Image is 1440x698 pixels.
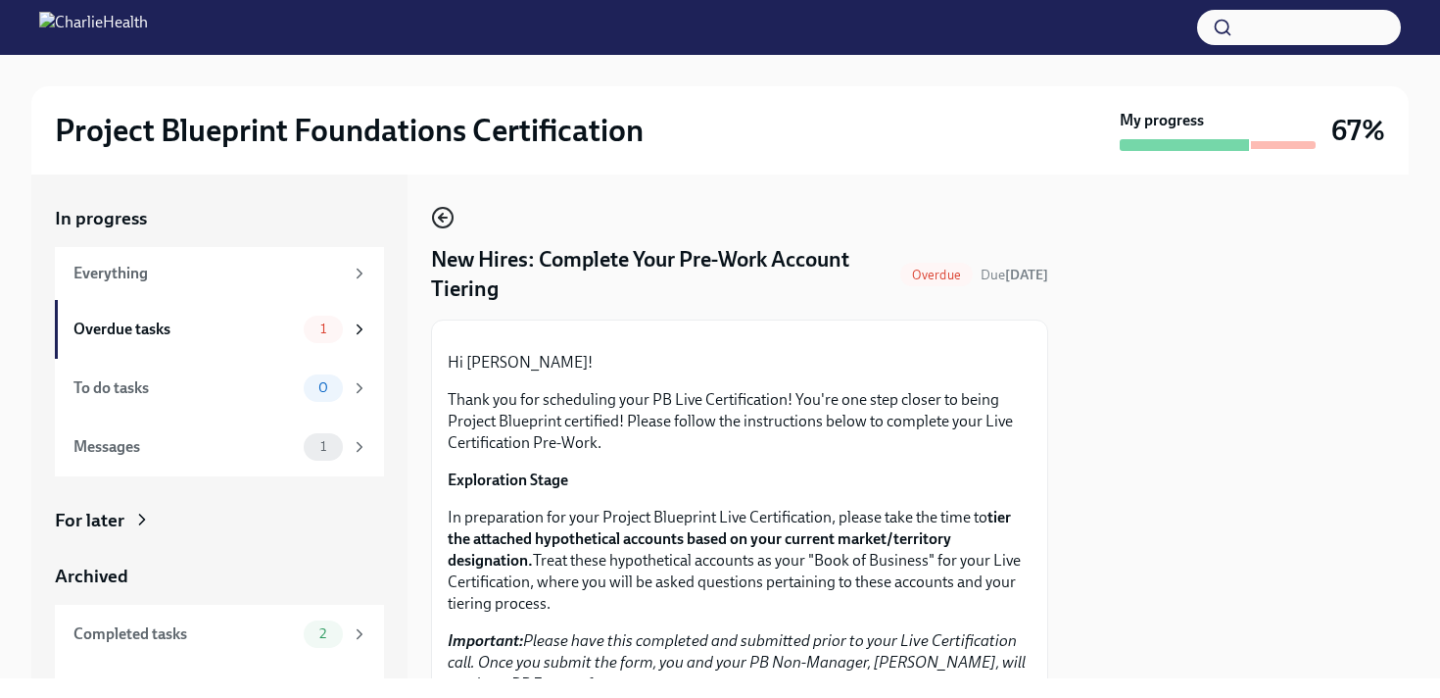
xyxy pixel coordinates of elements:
[55,508,124,533] div: For later
[307,380,340,395] span: 0
[308,626,338,641] span: 2
[448,352,1032,374] p: Hi [PERSON_NAME]!
[55,418,384,476] a: Messages1
[309,439,338,454] span: 1
[309,322,338,336] span: 1
[431,245,892,304] h4: New Hires: Complete Your Pre-Work Account Tiering
[55,605,384,664] a: Completed tasks2
[55,300,384,359] a: Overdue tasks1
[55,247,384,300] a: Everything
[900,268,973,282] span: Overdue
[448,631,1026,693] em: Please have this completed and submitted prior to your Live Certification call. Once you submit t...
[981,266,1048,284] span: September 8th, 2025 10:00
[73,263,343,284] div: Everything
[448,507,1032,615] p: In preparation for your Project Blueprint Live Certification, please take the time to Treat these...
[448,508,1011,570] strong: tier the attached hypothetical accounts based on your current market/territory designation.
[1120,110,1204,131] strong: My progress
[448,631,523,650] strong: Important:
[448,389,1032,454] p: Thank you for scheduling your PB Live Certification! You're one step closer to being Project Blue...
[73,436,296,458] div: Messages
[55,564,384,589] a: Archived
[73,319,296,340] div: Overdue tasks
[1005,267,1048,283] strong: [DATE]
[55,508,384,533] a: For later
[55,111,644,150] h2: Project Blueprint Foundations Certification
[55,359,384,418] a: To do tasks0
[981,267,1048,283] span: Due
[1331,113,1385,148] h3: 67%
[448,471,568,489] strong: Exploration Stage
[73,623,296,645] div: Completed tasks
[55,206,384,231] a: In progress
[73,377,296,399] div: To do tasks
[39,12,148,43] img: CharlieHealth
